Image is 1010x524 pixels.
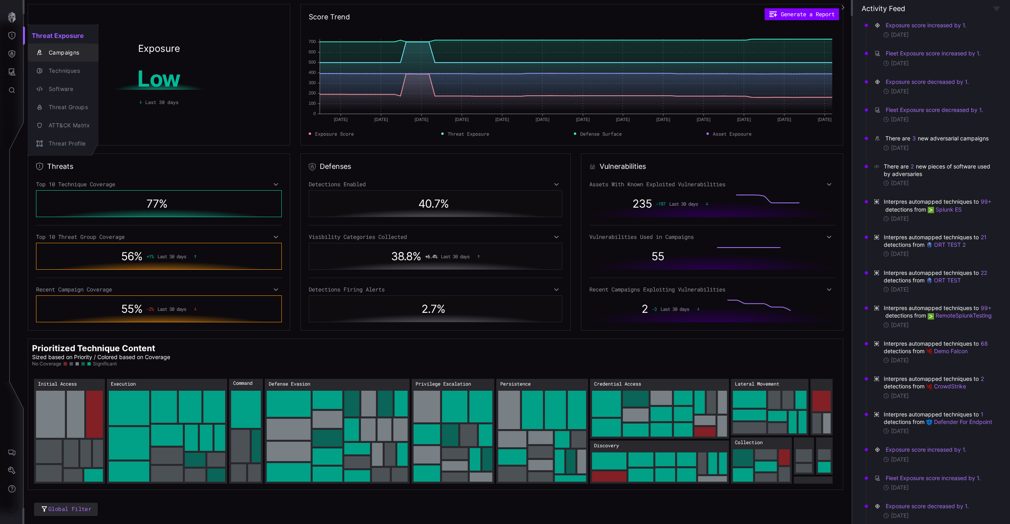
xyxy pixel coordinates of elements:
h2: Threat Exposure [28,28,99,44]
button: Software [28,80,99,98]
button: Threat Profile [28,134,99,153]
div: Techniques [45,66,90,76]
button: Campaigns [28,44,99,62]
button: ATT&CK Matrix [28,116,99,134]
button: Techniques [28,62,99,80]
button: Threat Groups [28,98,99,116]
div: Software [45,84,90,94]
div: Threat Groups [45,102,90,112]
div: Campaigns [45,48,90,58]
div: Threat Profile [45,139,90,149]
div: ATT&CK Matrix [45,121,90,131]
